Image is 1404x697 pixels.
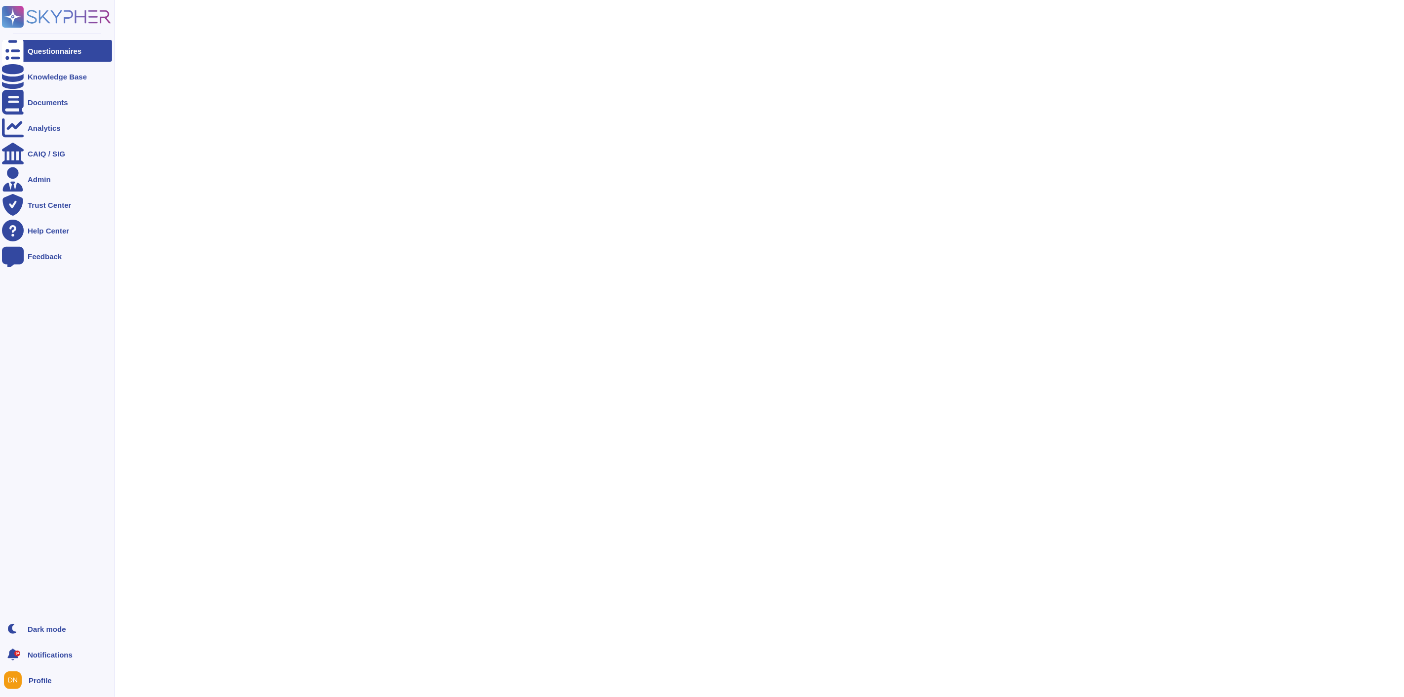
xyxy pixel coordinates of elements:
[14,651,20,657] div: 9+
[2,91,112,113] a: Documents
[29,677,52,684] span: Profile
[28,150,65,157] div: CAIQ / SIG
[28,227,69,234] div: Help Center
[28,99,68,106] div: Documents
[2,40,112,62] a: Questionnaires
[28,253,62,260] div: Feedback
[4,671,22,689] img: user
[28,176,51,183] div: Admin
[2,669,29,691] button: user
[2,245,112,267] a: Feedback
[28,201,71,209] div: Trust Center
[2,194,112,216] a: Trust Center
[2,220,112,241] a: Help Center
[28,73,87,80] div: Knowledge Base
[2,143,112,164] a: CAIQ / SIG
[28,47,81,55] div: Questionnaires
[2,117,112,139] a: Analytics
[2,168,112,190] a: Admin
[28,625,66,633] div: Dark mode
[28,651,73,658] span: Notifications
[28,124,61,132] div: Analytics
[2,66,112,87] a: Knowledge Base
